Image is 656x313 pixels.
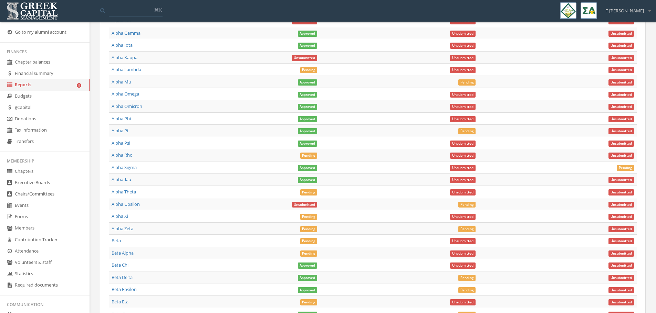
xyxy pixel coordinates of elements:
[112,250,134,256] a: Beta Alpha
[298,141,317,147] span: Approved
[450,262,476,269] span: Unsubmitted
[298,274,317,280] a: Approved
[300,250,317,256] a: Pending
[450,67,476,73] span: Unsubmitted
[608,250,634,257] span: Unsubmitted
[608,238,634,244] span: Unsubmitted
[450,164,476,170] a: Unsubmitted
[608,128,634,134] span: Unsubmitted
[617,164,634,170] a: Pending
[458,128,476,134] span: Pending
[112,299,128,305] a: Beta Eta
[450,42,476,48] a: Unsubmitted
[112,66,141,72] a: Alpha Lambda
[608,140,634,146] a: Unsubmitted
[608,176,634,182] a: Unsubmitted
[450,55,476,61] span: Unsubmitted
[298,128,317,134] span: Approved
[292,202,317,208] span: Unsubmitted
[450,92,476,98] span: Unsubmitted
[300,237,317,244] a: Pending
[606,8,644,14] span: T [PERSON_NAME]
[608,141,634,147] span: Unsubmitted
[608,237,634,244] a: Unsubmitted
[608,116,634,122] span: Unsubmitted
[608,299,634,305] a: Unsubmitted
[608,250,634,256] a: Unsubmitted
[298,103,317,109] a: Approved
[458,274,476,280] a: Pending
[298,92,317,98] span: Approved
[450,30,476,36] a: Unsubmitted
[112,115,131,122] a: Alpha Phi
[298,164,317,170] a: Approved
[298,140,317,146] a: Approved
[608,92,634,98] span: Unsubmitted
[298,104,317,110] span: Approved
[450,299,476,305] span: Unsubmitted
[292,54,317,60] a: Unsubmitted
[450,153,476,159] span: Unsubmitted
[450,165,476,171] span: Unsubmitted
[608,153,634,159] span: Unsubmitted
[300,299,317,305] a: Pending
[300,189,317,195] a: Pending
[601,2,651,14] div: T [PERSON_NAME]
[450,66,476,72] a: Unsubmitted
[450,250,476,256] a: Unsubmitted
[112,140,130,146] a: Alpha Psi
[300,153,317,159] span: Pending
[298,115,317,122] a: Approved
[300,250,317,257] span: Pending
[112,91,139,97] a: Alpha Omega
[458,79,476,86] span: Pending
[112,103,142,109] a: Alpha Omicron
[112,274,133,280] a: Beta Delta
[450,250,476,257] span: Unsubmitted
[298,116,317,122] span: Approved
[298,43,317,49] span: Approved
[112,225,133,232] a: Alpha Zeta
[450,43,476,49] span: Unsubmitted
[450,104,476,110] span: Unsubmitted
[112,30,140,36] a: Alpha Gamma
[450,176,476,182] a: Unsubmitted
[298,42,317,48] a: Approved
[450,103,476,109] a: Unsubmitted
[608,66,634,72] a: Unsubmitted
[112,213,128,219] a: Alpha Xi
[450,189,476,195] a: Unsubmitted
[608,275,634,281] span: Unsubmitted
[300,189,317,195] span: Pending
[112,237,121,244] a: Beta
[608,30,634,36] a: Unsubmitted
[608,299,634,305] span: Unsubmitted
[112,201,140,207] a: Alpha Upsilon
[458,79,476,85] a: Pending
[300,225,317,232] a: Pending
[298,287,317,293] span: Approved
[300,67,317,73] span: Pending
[112,164,137,170] a: Alpha Sigma
[608,262,634,269] span: Unsubmitted
[608,43,634,49] span: Unsubmitted
[617,165,634,171] span: Pending
[608,214,634,220] span: Unsubmitted
[450,237,476,244] a: Unsubmitted
[450,18,476,24] a: Unsubmitted
[608,115,634,122] a: Unsubmitted
[154,7,162,13] span: ⌘K
[450,299,476,305] a: Unsubmitted
[608,18,634,24] a: Unsubmitted
[300,66,317,72] a: Pending
[292,55,317,61] span: Unsubmitted
[300,299,317,305] span: Pending
[458,287,476,293] span: Pending
[112,42,133,48] a: Alpha Iota
[608,55,634,61] span: Unsubmitted
[450,262,476,268] a: Unsubmitted
[458,286,476,292] a: Pending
